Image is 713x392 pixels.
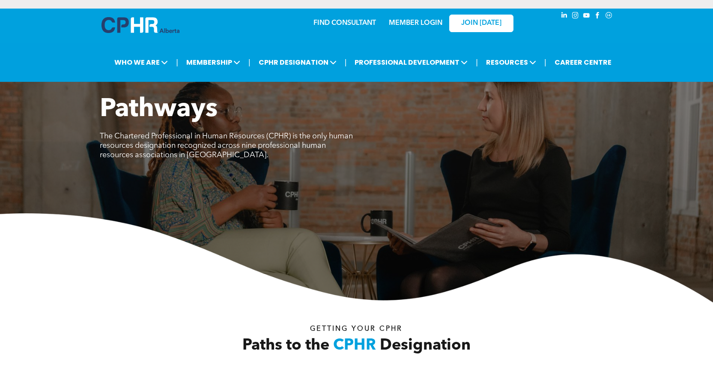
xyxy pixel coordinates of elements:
a: JOIN [DATE] [449,15,513,32]
span: Paths to the [242,338,329,353]
span: MEMBERSHIP [184,54,243,70]
li: | [476,54,478,71]
span: Designation [380,338,471,353]
li: | [544,54,546,71]
a: instagram [571,11,580,22]
li: | [345,54,347,71]
span: The Chartered Professional in Human Resources (CPHR) is the only human resources designation reco... [100,132,353,159]
a: CAREER CENTRE [552,54,614,70]
span: CPHR [333,338,376,353]
img: A blue and white logo for cp alberta [101,17,179,33]
span: CPHR DESIGNATION [256,54,339,70]
span: WHO WE ARE [112,54,170,70]
li: | [176,54,178,71]
span: RESOURCES [483,54,539,70]
a: youtube [582,11,591,22]
a: Social network [604,11,614,22]
span: Pathways [100,97,218,123]
a: MEMBER LOGIN [389,20,442,27]
a: FIND CONSULTANT [313,20,376,27]
span: Getting your Cphr [310,326,403,332]
span: PROFESSIONAL DEVELOPMENT [352,54,470,70]
a: linkedin [560,11,569,22]
span: JOIN [DATE] [461,19,501,27]
a: facebook [593,11,603,22]
li: | [248,54,251,71]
